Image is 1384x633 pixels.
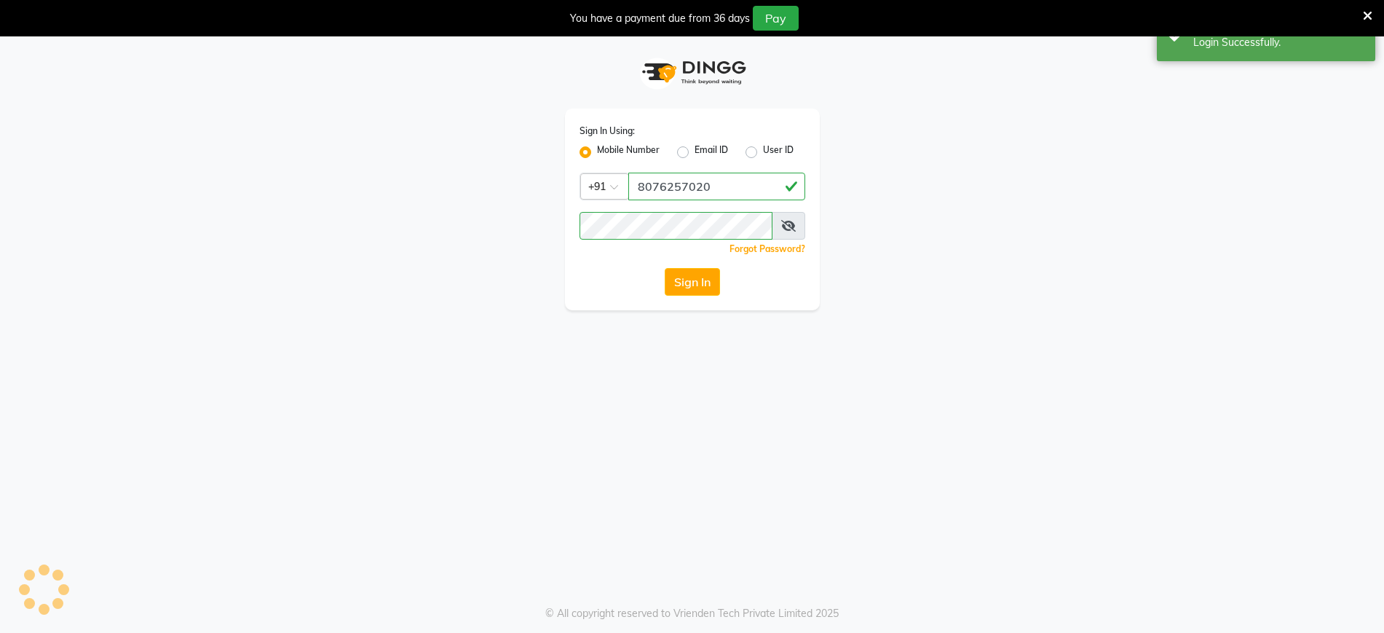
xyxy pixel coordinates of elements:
button: Sign In [665,268,720,296]
input: Username [628,173,805,200]
div: Login Successfully. [1193,35,1364,50]
label: Email ID [695,143,728,161]
label: Mobile Number [597,143,660,161]
div: You have a payment due from 36 days [570,11,750,26]
a: Forgot Password? [729,243,805,254]
label: User ID [763,143,794,161]
input: Username [580,212,772,240]
button: Pay [753,6,799,31]
label: Sign In Using: [580,125,635,138]
img: logo1.svg [634,51,751,94]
